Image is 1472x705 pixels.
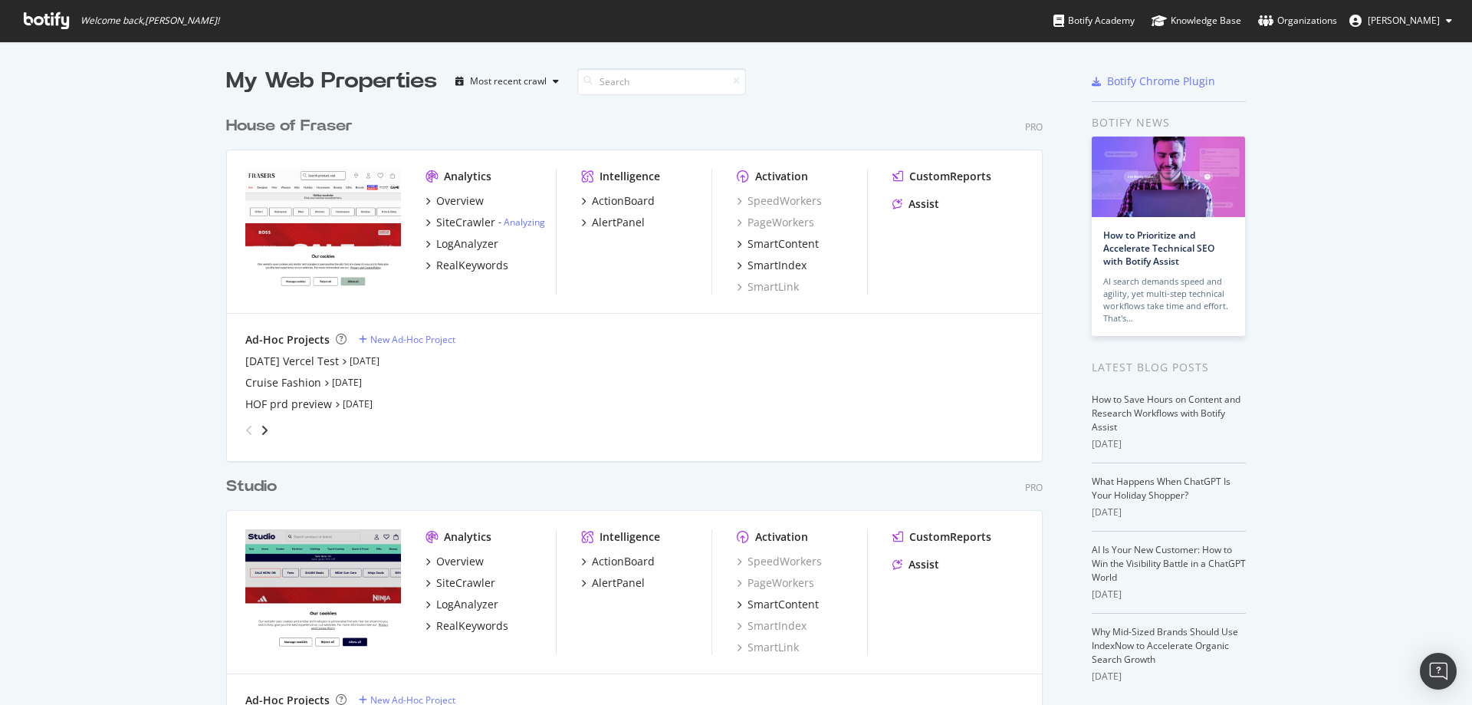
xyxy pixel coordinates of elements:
[1103,229,1214,268] a: How to Prioritize and Accelerate Technical SEO with Botify Assist
[1092,543,1246,584] a: AI Is Your New Customer: How to Win the Visibility Battle in a ChatGPT World
[436,597,498,612] div: LogAnalyzer
[892,169,991,184] a: CustomReports
[1092,625,1238,666] a: Why Mid-Sized Brands Should Use IndexNow to Accelerate Organic Search Growth
[592,215,645,230] div: AlertPanel
[1107,74,1215,89] div: Botify Chrome Plugin
[1368,14,1440,27] span: Joyce Sissi
[1025,481,1043,494] div: Pro
[80,15,219,27] span: Welcome back, [PERSON_NAME] !
[892,529,991,545] a: CustomReports
[444,169,491,184] div: Analytics
[370,333,455,346] div: New Ad-Hoc Project
[909,557,939,572] div: Assist
[755,169,808,184] div: Activation
[737,618,807,634] a: SmartIndex
[577,68,746,95] input: Search
[1152,13,1241,28] div: Knowledge Base
[1258,13,1337,28] div: Organizations
[909,196,939,212] div: Assist
[737,597,819,612] a: SmartContent
[1103,275,1234,324] div: AI search demands speed and agility, yet multi-step technical workflows take time and effort. Tha...
[350,354,379,367] a: [DATE]
[343,397,373,410] a: [DATE]
[436,618,508,634] div: RealKeywords
[600,529,660,545] div: Intelligence
[1092,114,1246,131] div: Botify news
[436,236,498,252] div: LogAnalyzer
[426,554,484,569] a: Overview
[245,169,401,293] img: houseoffraser.co.uk
[245,354,339,369] a: [DATE] Vercel Test
[892,196,939,212] a: Assist
[737,554,822,569] a: SpeedWorkers
[436,575,495,591] div: SiteCrawler
[436,258,508,273] div: RealKeywords
[426,193,484,209] a: Overview
[504,216,545,229] a: Analyzing
[1092,475,1230,502] a: What Happens When ChatGPT Is Your Holiday Shopper?
[1092,137,1245,217] img: How to Prioritize and Accelerate Technical SEO with Botify Assist
[436,193,484,209] div: Overview
[436,215,495,230] div: SiteCrawler
[1420,653,1457,690] div: Open Intercom Messenger
[226,66,437,97] div: My Web Properties
[592,575,645,591] div: AlertPanel
[1092,588,1246,601] div: [DATE]
[592,554,655,569] div: ActionBoard
[737,258,807,273] a: SmartIndex
[426,236,498,252] a: LogAnalyzer
[245,332,330,348] div: Ad-Hoc Projects
[747,597,819,612] div: SmartContent
[909,529,991,545] div: CustomReports
[226,115,353,137] div: House of Fraser
[359,333,455,346] a: New Ad-Hoc Project
[426,575,495,591] a: SiteCrawler
[1092,74,1215,89] a: Botify Chrome Plugin
[426,258,508,273] a: RealKeywords
[226,476,283,498] a: Studio
[581,215,645,230] a: AlertPanel
[436,554,484,569] div: Overview
[909,169,991,184] div: CustomReports
[259,423,270,438] div: angle-right
[449,69,565,94] button: Most recent crawl
[755,529,808,545] div: Activation
[245,397,332,412] a: HOF prd preview
[226,115,359,137] a: House of Fraser
[1053,13,1135,28] div: Botify Academy
[1092,506,1246,519] div: [DATE]
[1025,120,1043,133] div: Pro
[737,640,799,655] a: SmartLink
[245,375,321,390] a: Cruise Fashion
[332,376,362,389] a: [DATE]
[226,476,277,498] div: Studio
[498,216,545,229] div: -
[600,169,660,184] div: Intelligence
[581,193,655,209] a: ActionBoard
[581,554,655,569] a: ActionBoard
[444,529,491,545] div: Analytics
[737,279,799,295] a: SmartLink
[581,575,645,591] a: AlertPanel
[426,215,545,230] a: SiteCrawler- Analyzing
[1092,670,1246,684] div: [DATE]
[747,258,807,273] div: SmartIndex
[737,575,814,591] a: PageWorkers
[747,236,819,252] div: SmartContent
[737,215,814,230] a: PageWorkers
[892,557,939,572] a: Assist
[737,193,822,209] a: SpeedWorkers
[1092,437,1246,451] div: [DATE]
[592,193,655,209] div: ActionBoard
[239,418,259,443] div: angle-left
[245,529,401,654] img: studio.co.uk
